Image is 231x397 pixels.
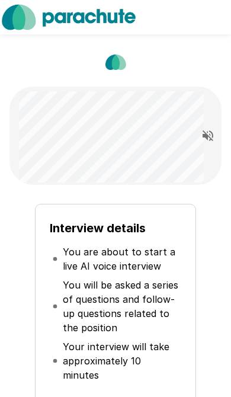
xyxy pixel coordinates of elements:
[63,278,179,335] p: You will be asked a series of questions and follow-up questions related to the position
[50,221,146,235] b: Interview details
[63,245,179,273] p: You are about to start a live AI voice interview
[63,340,179,382] p: Your interview will take approximately 10 minutes
[196,124,220,148] button: Read questions aloud
[101,47,130,77] img: parachute_avatar.png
